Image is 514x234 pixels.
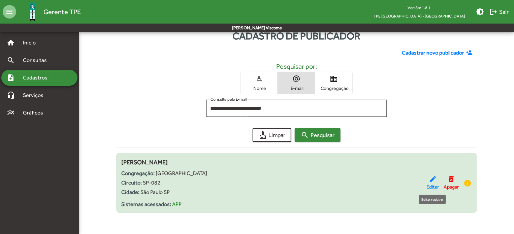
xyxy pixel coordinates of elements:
[315,72,352,94] button: Congregação
[463,179,472,187] mat-icon: info
[301,129,334,141] span: Pesquisar
[43,6,81,17] span: Gerente TPE
[141,189,170,195] span: São Paulo SP
[122,201,171,207] strong: Sistemas acessados:
[122,62,472,70] h5: Pesquisar por:
[255,75,263,83] mat-icon: text_rotation_none
[156,170,207,176] span: [GEOGRAPHIC_DATA]
[259,129,285,141] span: Limpar
[19,109,52,117] span: Gráficos
[7,39,15,47] mat-icon: home
[122,170,155,176] strong: Congregação:
[259,131,267,139] mat-icon: cleaning_services
[16,1,81,23] a: Gerente TPE
[368,3,471,12] div: Versão: 1.8.1
[172,201,182,207] span: APP
[122,159,168,166] span: [PERSON_NAME]
[253,128,291,142] button: Limpar
[476,8,484,16] mat-icon: brightness_medium
[143,179,161,186] span: SP-082
[487,6,511,18] button: Sair
[278,72,315,94] button: E-mail
[447,175,455,183] mat-icon: delete_forever
[122,189,140,195] strong: Cidade:
[7,91,15,99] mat-icon: headset_mic
[317,85,351,91] span: Congregação
[489,6,509,18] span: Sair
[240,72,278,94] button: Nome
[19,74,56,82] span: Cadastros
[466,49,474,57] mat-icon: person_add
[402,49,464,57] span: Cadastrar novo publicador
[368,12,471,20] span: TPE [GEOGRAPHIC_DATA] - [GEOGRAPHIC_DATA]
[7,74,15,82] mat-icon: note_add
[122,179,142,186] strong: Circuito:
[330,75,338,83] mat-icon: domain
[292,75,300,83] mat-icon: alternate_email
[444,183,459,191] span: Apagar
[22,1,43,23] img: Logo
[295,128,341,142] button: Pesquisar
[426,183,439,191] span: Editar
[19,91,53,99] span: Serviços
[3,5,16,19] mat-icon: menu
[19,39,45,47] span: Início
[242,85,276,91] span: Nome
[79,28,514,43] div: Cadastro de publicador
[19,56,56,64] span: Consultas
[489,8,497,16] mat-icon: logout
[429,175,437,183] mat-icon: edit
[280,85,313,91] span: E-mail
[7,109,15,117] mat-icon: multiline_chart
[7,56,15,64] mat-icon: search
[301,131,309,139] mat-icon: search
